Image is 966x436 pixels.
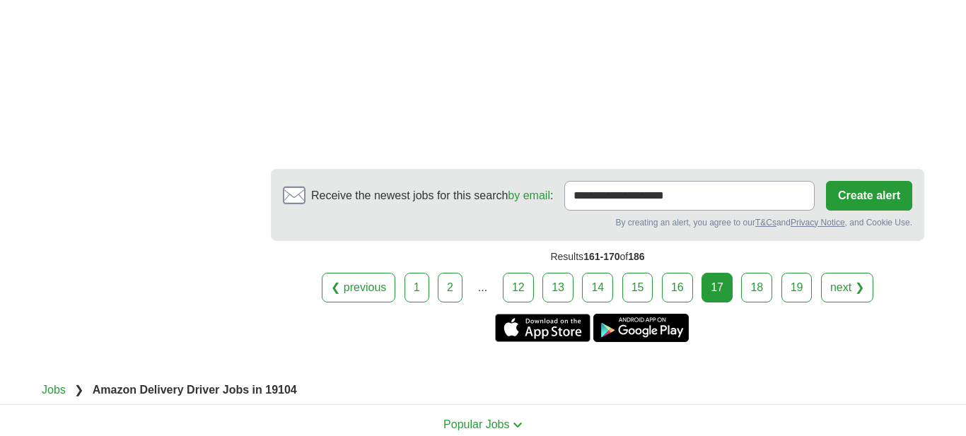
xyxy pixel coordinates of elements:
[438,273,462,302] a: 2
[93,384,297,396] strong: Amazon Delivery Driver Jobs in 19104
[821,273,873,302] a: next ❯
[508,189,550,201] a: by email
[583,251,619,262] span: 161-170
[283,216,912,229] div: By creating an alert, you agree to our and , and Cookie Use.
[74,384,83,396] span: ❯
[593,314,689,342] a: Get the Android app
[542,273,574,302] a: 13
[741,273,772,302] a: 18
[271,241,924,273] div: Results of
[702,273,733,302] div: 17
[443,418,509,430] span: Popular Jobs
[495,314,590,342] a: Get the iPhone app
[322,273,395,302] a: ❮ previous
[781,273,813,302] a: 19
[311,187,553,204] span: Receive the newest jobs for this search :
[582,273,613,302] a: 14
[405,273,429,302] a: 1
[513,422,523,428] img: toggle icon
[662,273,693,302] a: 16
[42,384,66,396] a: Jobs
[622,273,653,302] a: 15
[826,181,912,211] button: Create alert
[468,273,496,302] div: ...
[755,218,776,228] a: T&Cs
[628,251,644,262] span: 186
[503,273,534,302] a: 12
[791,218,845,228] a: Privacy Notice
